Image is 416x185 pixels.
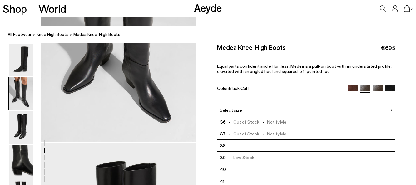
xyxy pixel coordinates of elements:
[220,165,226,173] span: 40
[381,44,395,52] span: €695
[226,130,286,138] span: Out of Stock Notify Me
[9,77,33,110] img: Medea Knee-High Boots - Image 2
[37,31,68,38] a: knee high boots
[220,153,226,161] span: 39
[226,131,233,136] span: -
[9,44,33,76] img: Medea Knee-High Boots - Image 1
[37,32,68,37] span: knee high boots
[226,155,233,160] span: -
[8,26,416,43] nav: breadcrumb
[217,43,286,51] h2: Medea Knee-High Boots
[220,118,226,126] span: 36
[226,153,254,161] span: Low Stock
[220,142,226,149] span: 38
[404,5,410,12] a: 0
[220,130,226,138] span: 37
[220,107,242,113] span: Select size
[73,31,120,38] span: Medea Knee-High Boots
[3,3,27,14] a: Shop
[9,145,33,178] img: Medea Knee-High Boots - Image 4
[259,131,267,136] span: -
[9,111,33,144] img: Medea Knee-High Boots - Image 3
[226,119,233,124] span: -
[217,63,395,74] p: Equal parts confident and effortless, Medea is a pull-on boot with an understated profile, elevat...
[8,31,32,38] a: All Footwear
[410,7,413,10] span: 0
[194,1,222,14] a: Aeyde
[38,3,66,14] a: World
[259,119,267,124] span: -
[217,85,342,93] div: Color:
[226,118,286,126] span: Out of Stock Notify Me
[220,177,224,185] span: 41
[229,85,249,91] span: Black Calf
